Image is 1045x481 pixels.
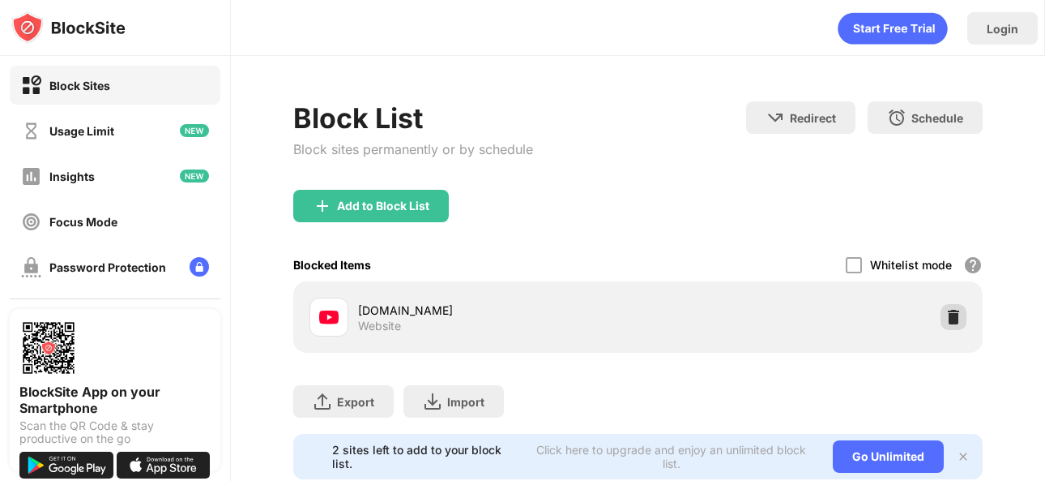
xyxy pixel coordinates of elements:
[530,443,813,470] div: Click here to upgrade and enjoy an unlimited block list.
[987,22,1018,36] div: Login
[838,12,948,45] div: animation
[358,319,401,333] div: Website
[293,141,533,157] div: Block sites permanently or by schedule
[21,212,41,232] img: focus-off.svg
[49,215,117,229] div: Focus Mode
[180,170,209,183] img: new-icon.svg
[332,443,520,470] div: 2 sites left to add to your block list.
[19,319,78,377] img: options-page-qr-code.png
[21,166,41,187] img: insights-off.svg
[11,11,126,44] img: logo-blocksite.svg
[49,124,114,138] div: Usage Limit
[19,384,211,416] div: BlockSite App on your Smartphone
[337,200,429,213] div: Add to Block List
[911,111,963,125] div: Schedule
[319,307,339,327] img: favicons
[21,257,41,277] img: password-protection-off.svg
[870,258,952,272] div: Whitelist mode
[49,260,166,274] div: Password Protection
[117,452,211,479] img: download-on-the-app-store.svg
[49,170,95,183] div: Insights
[358,302,638,319] div: [DOMAIN_NAME]
[957,450,970,463] img: x-button.svg
[180,124,209,137] img: new-icon.svg
[190,257,209,277] img: lock-menu.svg
[790,111,836,125] div: Redirect
[293,258,371,272] div: Blocked Items
[21,75,41,96] img: block-on.svg
[293,101,533,135] div: Block List
[19,452,113,479] img: get-it-on-google-play.svg
[49,79,110,92] div: Block Sites
[833,440,944,473] div: Go Unlimited
[337,395,374,409] div: Export
[447,395,484,409] div: Import
[21,121,41,141] img: time-usage-off.svg
[19,419,211,445] div: Scan the QR Code & stay productive on the go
